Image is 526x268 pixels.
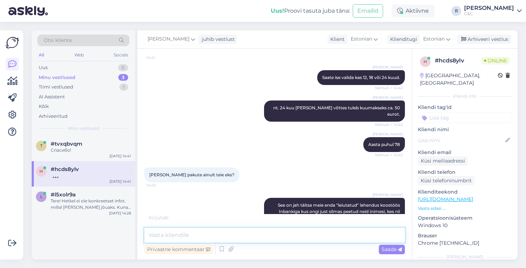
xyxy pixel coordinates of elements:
[464,5,522,17] a: [PERSON_NAME]C&C
[375,85,403,91] span: Nähtud ✓ 14:42
[51,147,131,153] div: Спасибо!
[418,126,512,133] p: Kliendi nimi
[68,125,99,132] span: Minu vestlused
[375,152,403,158] span: Nähtud ✓ 14:42
[418,188,512,196] p: Klienditeekond
[451,6,461,16] div: R
[39,64,48,71] div: Uus
[418,112,512,123] input: Lisa tag
[387,36,417,43] div: Klienditugi
[39,169,43,174] span: h
[6,36,19,49] img: Askly Logo
[37,50,45,60] div: All
[73,50,85,60] div: Web
[109,179,131,184] div: [DATE] 14:41
[51,198,131,211] div: Tere! Hetkel ei ole konkreetset infot, millal [PERSON_NAME] jõuaks. Kuna eeltellimusi on palju ja...
[271,7,350,15] div: Proovi tasuta juba täna:
[382,246,402,252] span: Saada
[435,56,481,65] div: # hcds8ylv
[322,75,400,80] span: Saate ise valida kas 12, 18 või 24 kuud.
[118,74,128,81] div: 3
[418,239,512,247] p: Chrome [TECHNICAL_ID]
[39,103,49,110] div: Kõik
[424,59,427,64] span: h
[51,166,79,172] span: #hcds8ylv
[144,214,405,221] div: Kirjutab
[148,35,189,43] span: [PERSON_NAME]
[464,11,514,17] div: C&C
[199,36,235,43] div: juhib vestlust
[420,72,498,87] div: [GEOGRAPHIC_DATA], [GEOGRAPHIC_DATA]
[39,84,73,91] div: Tiimi vestlused
[423,35,445,43] span: Estonian
[418,214,512,222] p: Operatsioonisüsteem
[168,214,169,221] span: .
[118,64,128,71] div: 0
[109,211,131,216] div: [DATE] 14:28
[481,57,510,65] span: Online
[418,104,512,111] p: Kliendi tag'id
[40,194,43,199] span: l
[418,222,512,229] p: Windows 10
[146,183,173,188] span: 14:43
[39,74,75,81] div: Minu vestlused
[353,4,383,18] button: Emailid
[144,245,213,254] div: Privaatne kommentaar
[40,143,43,148] span: t
[457,35,511,44] div: Arhiveeri vestlus
[109,153,131,159] div: [DATE] 14:41
[418,156,468,166] div: Küsi meiliaadressi
[119,84,128,91] div: 1
[327,36,345,43] div: Klient
[372,65,403,70] span: [PERSON_NAME]
[112,50,130,60] div: Socials
[39,113,68,120] div: Arhiveeritud
[418,169,512,176] p: Kliendi telefon
[44,37,72,44] span: Otsi kliente
[39,93,65,100] div: AI Assistent
[464,5,514,11] div: [PERSON_NAME]
[418,254,512,260] div: [PERSON_NAME]
[372,95,403,100] span: [PERSON_NAME]
[418,176,475,185] div: Küsi telefoninumbrit
[372,132,403,137] span: [PERSON_NAME]
[273,105,401,117] span: nt. 24 kuu [PERSON_NAME] võttes tuleb kuumakseks ca. 50 eurot.
[418,205,512,212] p: Vaata edasi ...
[372,192,403,197] span: [PERSON_NAME]
[368,142,400,147] span: Aasta puhul 78
[51,141,82,147] span: #tvxqbvqm
[146,55,173,60] span: 14:41
[418,232,512,239] p: Brauser
[149,172,234,177] span: [PERSON_NAME] pakute ainult teie eks?
[375,122,403,127] span: Nähtud ✓ 14:42
[418,93,512,99] div: Kliendi info
[392,5,434,17] div: Aktiivne
[351,35,372,43] span: Estonian
[418,136,504,144] input: Lisa nimi
[418,196,473,202] a: [URL][DOMAIN_NAME]
[418,149,512,156] p: Kliendi email
[51,191,76,198] span: #l5xolr9a
[271,7,284,14] b: Uus!
[278,202,401,220] span: See on jah täitsa meie enda "leiutatud" lahendus koostöös Inbankiga kus ongi just silmas peetud n...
